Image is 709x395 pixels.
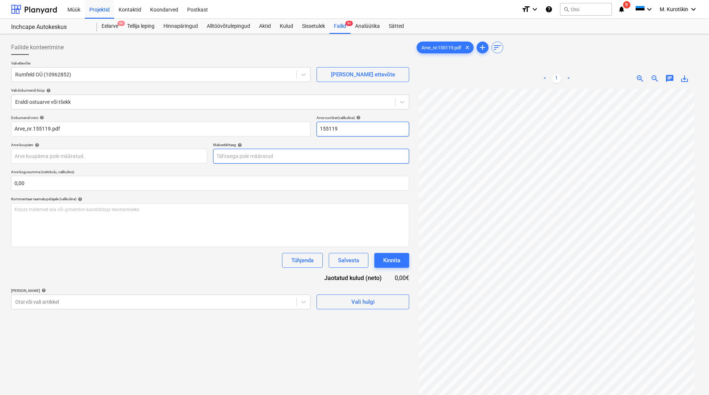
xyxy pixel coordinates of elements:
[618,5,625,14] i: notifications
[117,21,125,26] span: 9+
[563,6,569,12] span: search
[317,115,409,120] div: Arve number (valikuline)
[417,42,474,53] div: Arve_nr.155119.pdf
[374,253,409,268] button: Kinnita
[478,43,487,52] span: add
[355,115,361,120] span: help
[689,5,698,14] i: keyboard_arrow_down
[521,5,530,14] i: format_size
[255,19,275,34] a: Aktid
[384,19,408,34] a: Sätted
[338,256,359,265] div: Salvesta
[298,19,329,34] a: Sissetulek
[11,122,311,136] input: Dokumendi nimi
[540,74,549,83] a: Previous page
[623,1,630,9] span: 9
[331,70,395,79] div: [PERSON_NAME] ettevõte
[275,19,298,34] a: Kulud
[11,142,207,147] div: Arve kuupäev
[645,5,654,14] i: keyboard_arrow_down
[317,67,409,82] button: [PERSON_NAME] ettevõte
[11,149,207,164] input: Arve kuupäeva pole määratud.
[650,74,659,83] span: zoom_out
[383,256,400,265] div: Kinnita
[317,294,409,309] button: Vali hulgi
[282,253,323,268] button: Tühjenda
[38,115,44,120] span: help
[351,297,375,307] div: Vali hulgi
[11,61,311,67] p: Vali ettevõte
[564,74,573,83] a: Next page
[11,176,409,191] input: Arve kogusumma (netokulu, valikuline)
[202,19,255,34] a: Alltöövõtulepingud
[329,19,351,34] div: Failid
[552,74,561,83] a: Page 1 is your current page
[660,6,688,13] span: M. Kurotškin
[530,5,539,14] i: keyboard_arrow_down
[11,169,409,176] p: Arve kogusumma (netokulu, valikuline)
[97,19,123,34] a: Eelarve9+
[680,74,689,83] span: save_alt
[45,88,51,93] span: help
[11,115,311,120] div: Dokumendi nimi
[236,143,242,147] span: help
[394,274,409,282] div: 0,00€
[33,143,39,147] span: help
[417,45,466,50] span: Arve_nr.155119.pdf
[213,142,409,147] div: Maksetähtaeg
[213,149,409,164] input: Tähtaega pole määratud
[159,19,202,34] a: Hinnapäringud
[329,253,368,268] button: Salvesta
[545,5,553,14] i: Abikeskus
[11,23,88,31] div: Inchcape Autokeskus
[345,21,353,26] span: 9+
[493,43,502,52] span: sort
[76,197,82,201] span: help
[11,197,409,201] div: Kommentaar raamatupidajale (valikuline)
[11,288,311,293] div: [PERSON_NAME]
[291,256,314,265] div: Tühjenda
[463,43,472,52] span: clear
[97,19,123,34] div: Eelarve
[636,74,645,83] span: zoom_in
[329,19,351,34] a: Failid9+
[560,3,612,16] button: Otsi
[665,74,674,83] span: chat
[11,88,409,93] div: Vali dokumendi tüüp
[11,43,64,52] span: Failide konteerimine
[40,288,46,293] span: help
[351,19,384,34] a: Analüütika
[317,122,409,136] input: Arve number
[313,274,394,282] div: Jaotatud kulud (neto)
[123,19,159,34] a: Tellija leping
